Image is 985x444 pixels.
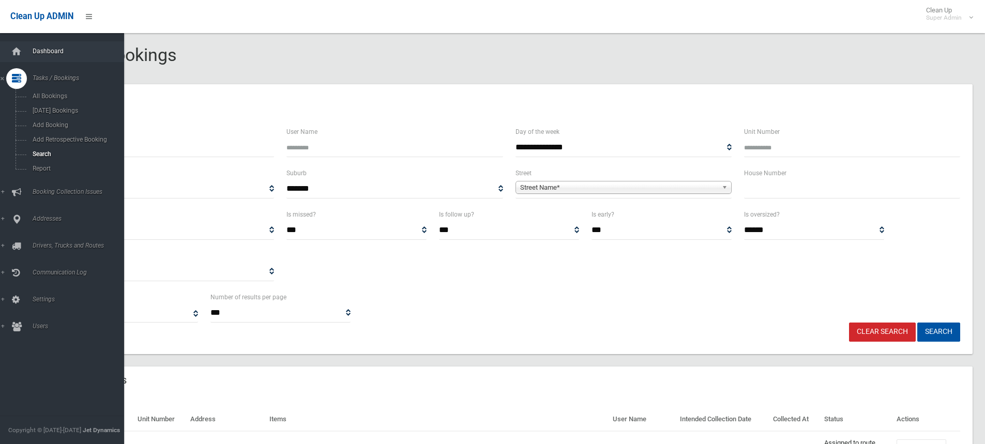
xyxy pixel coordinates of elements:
th: Unit Number [133,408,187,431]
span: Add Booking [29,121,123,129]
th: Intended Collection Date [676,408,768,431]
label: Is missed? [286,209,316,220]
span: Booking Collection Issues [29,188,132,195]
label: House Number [744,167,786,179]
span: Users [29,323,132,330]
span: Search [29,150,123,158]
th: User Name [609,408,676,431]
span: Settings [29,296,132,303]
th: Status [820,408,893,431]
span: Addresses [29,215,132,222]
label: Suburb [286,167,307,179]
span: Tasks / Bookings [29,74,132,82]
small: Super Admin [926,14,962,22]
span: Report [29,165,123,172]
label: Is early? [592,209,614,220]
strong: Jet Dynamics [83,426,120,434]
span: All Bookings [29,93,123,100]
label: Day of the week [516,126,559,137]
label: Is follow up? [439,209,474,220]
th: Collected At [769,408,820,431]
label: Unit Number [744,126,780,137]
span: Clean Up [921,6,972,22]
th: Address [186,408,265,431]
th: Items [265,408,609,431]
span: Street Name* [520,181,718,194]
span: Drivers, Trucks and Routes [29,242,132,249]
label: Street [516,167,532,179]
label: Is oversized? [744,209,780,220]
span: [DATE] Bookings [29,107,123,114]
label: Number of results per page [210,292,286,303]
a: Clear Search [849,323,916,342]
span: Copyright © [DATE]-[DATE] [8,426,81,434]
button: Search [917,323,960,342]
th: Actions [892,408,960,431]
span: Communication Log [29,269,132,276]
span: Dashboard [29,48,132,55]
label: User Name [286,126,317,137]
span: Add Retrospective Booking [29,136,123,143]
span: Clean Up ADMIN [10,11,73,21]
